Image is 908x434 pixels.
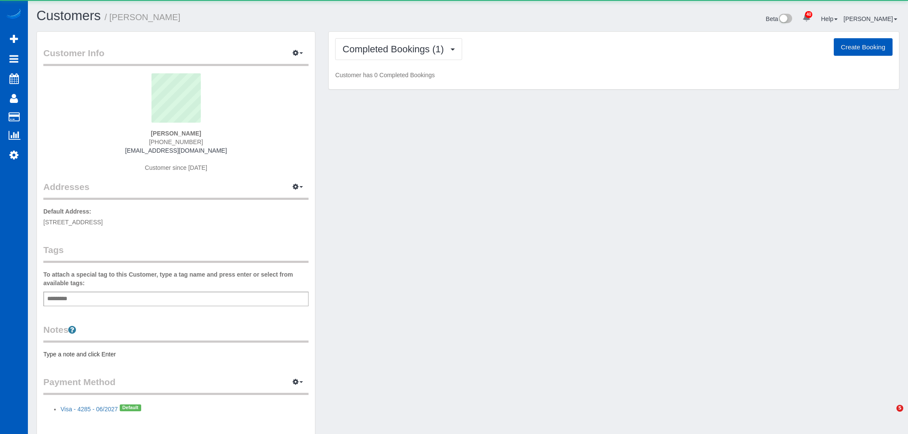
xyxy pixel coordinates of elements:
[36,8,101,23] a: Customers
[879,405,899,425] iframe: Intercom live chat
[43,47,309,66] legend: Customer Info
[798,9,815,27] a: 40
[844,15,897,22] a: [PERSON_NAME]
[151,130,201,137] strong: [PERSON_NAME]
[120,404,141,411] span: Default
[145,164,207,171] span: Customer since [DATE]
[43,207,91,216] label: Default Address:
[342,44,448,54] span: Completed Bookings (1)
[149,139,203,145] span: [PHONE_NUMBER]
[896,405,903,412] span: 5
[43,350,309,359] pre: Type a note and click Enter
[43,244,309,263] legend: Tags
[335,38,462,60] button: Completed Bookings (1)
[43,270,309,287] label: To attach a special tag to this Customer, type a tag name and press enter or select from availabl...
[805,11,812,18] span: 40
[766,15,793,22] a: Beta
[43,323,309,343] legend: Notes
[43,219,103,226] span: [STREET_ADDRESS]
[43,376,309,395] legend: Payment Method
[778,14,792,25] img: New interface
[61,406,118,413] a: Visa - 4285 - 06/2027
[105,12,181,22] small: / [PERSON_NAME]
[5,9,22,21] img: Automaid Logo
[821,15,838,22] a: Help
[125,147,227,154] a: [EMAIL_ADDRESS][DOMAIN_NAME]
[834,38,893,56] button: Create Booking
[335,71,893,79] p: Customer has 0 Completed Bookings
